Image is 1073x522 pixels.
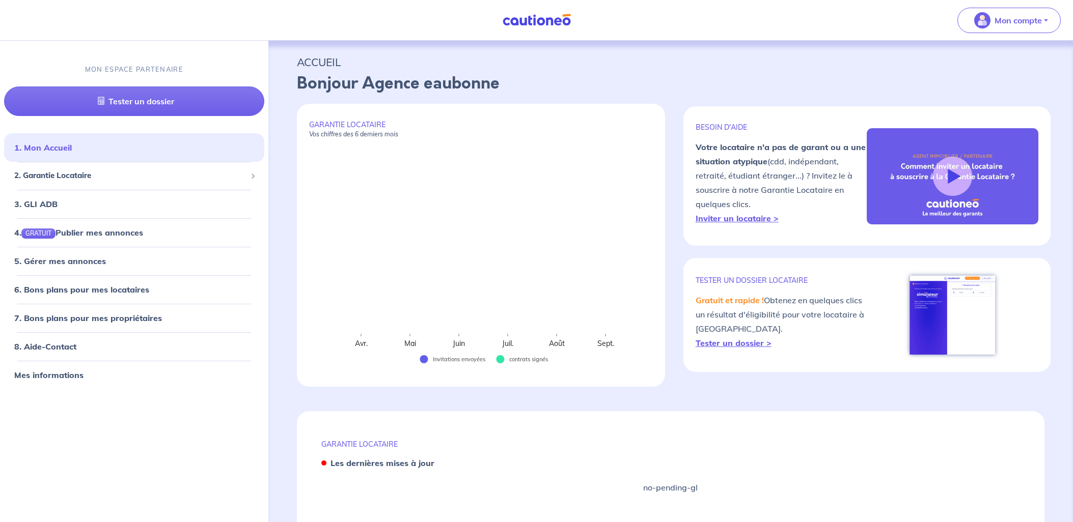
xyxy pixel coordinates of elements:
text: Sept. [597,339,614,348]
div: 8. Aide-Contact [4,336,264,356]
text: Juil. [502,339,513,348]
p: GARANTIE LOCATAIRE [321,440,1020,449]
img: illu_account_valid_menu.svg [974,12,991,28]
p: BESOIN D'AIDE [696,123,867,132]
p: (cdd, indépendant, retraité, étudiant étranger...) ? Invitez le à souscrire à notre Garantie Loca... [696,140,867,225]
p: ACCUEIL [297,53,1044,71]
div: 2. Garantie Locataire [4,166,264,186]
p: Obtenez en quelques clics un résultat d'éligibilité pour votre locataire à [GEOGRAPHIC_DATA]. [696,293,867,350]
a: 8. Aide-Contact [14,341,76,351]
p: GARANTIE LOCATAIRE [309,120,653,138]
text: Juin [452,339,465,348]
a: 7. Bons plans pour mes propriétaires [14,312,162,323]
a: Tester un dossier > [696,338,772,348]
em: Vos chiffres des 6 derniers mois [309,130,398,138]
div: 5. Gérer mes annonces [4,250,264,271]
a: 6. Bons plans pour mes locataires [14,284,149,294]
img: simulateur.png [904,270,1001,360]
em: Gratuit et rapide ! [696,295,764,305]
div: 6. Bons plans pour mes locataires [4,279,264,299]
button: illu_account_valid_menu.svgMon compte [957,8,1061,33]
text: Août [548,339,564,348]
img: Cautioneo [499,14,575,26]
a: 1. Mon Accueil [14,142,72,153]
div: 1. Mon Accueil [4,137,264,158]
div: 4.GRATUITPublier mes annonces [4,222,264,242]
a: Inviter un locataire > [696,213,779,223]
img: video-gli-new-none.jpg [867,128,1038,225]
a: 3. GLI ADB [14,198,58,209]
p: Mon compte [995,14,1042,26]
div: 3. GLI ADB [4,193,264,214]
p: MON ESPACE PARTENAIRE [85,65,183,74]
text: Avr. [354,339,367,348]
a: Tester un dossier [4,86,264,116]
a: 5. Gérer mes annonces [14,255,106,266]
p: Bonjour Agence eaubonne [297,71,1044,96]
a: 4.GRATUITPublier mes annonces [14,227,143,237]
p: no-pending-gl [643,481,698,494]
span: 2. Garantie Locataire [14,170,246,182]
text: Mai [404,339,416,348]
strong: Votre locataire n'a pas de garant ou a une situation atypique [696,142,866,166]
p: TESTER un dossier locataire [696,276,867,285]
strong: Les dernières mises à jour [331,458,434,468]
div: 7. Bons plans pour mes propriétaires [4,307,264,328]
div: Mes informations [4,364,264,385]
a: Mes informations [14,369,84,380]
